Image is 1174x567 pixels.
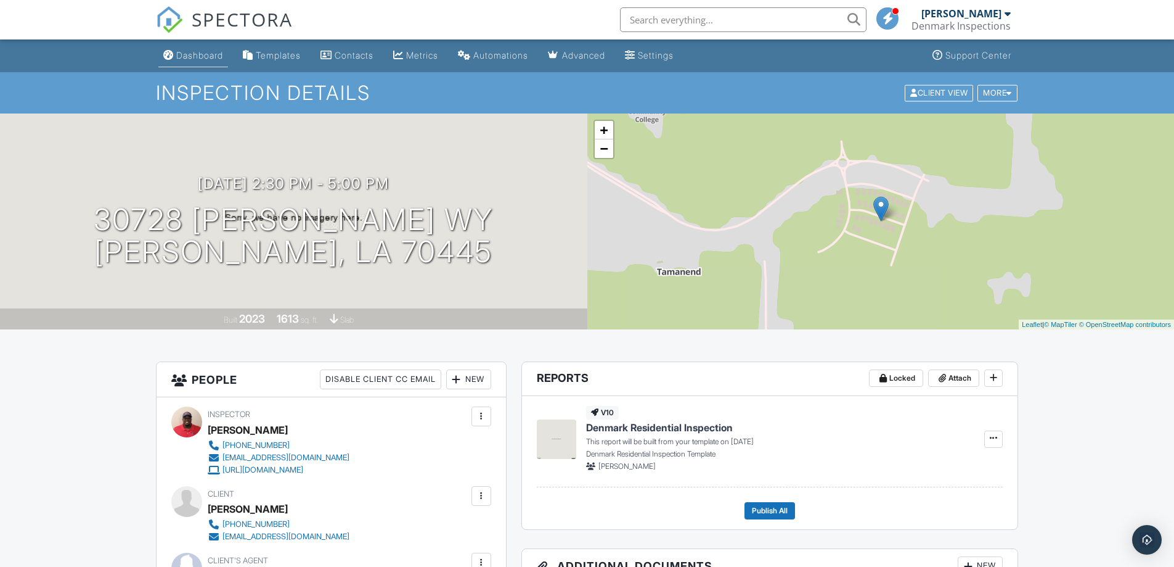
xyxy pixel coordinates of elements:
div: | [1019,320,1174,330]
a: [URL][DOMAIN_NAME] [208,464,349,476]
span: SPECTORA [192,6,293,32]
div: 2023 [239,312,265,325]
a: [EMAIL_ADDRESS][DOMAIN_NAME] [208,452,349,464]
div: [EMAIL_ADDRESS][DOMAIN_NAME] [222,532,349,542]
span: slab [340,315,354,325]
div: Settings [638,50,674,60]
div: Denmark Inspections [911,20,1011,32]
span: Client's Agent [208,556,268,565]
div: Contacts [335,50,373,60]
a: Metrics [388,44,443,67]
a: Dashboard [158,44,228,67]
div: Support Center [945,50,1011,60]
a: Settings [620,44,679,67]
div: Metrics [406,50,438,60]
h1: 30728 [PERSON_NAME] Wy [PERSON_NAME], LA 70445 [94,204,494,269]
h3: People [157,362,506,397]
div: [PERSON_NAME] [208,421,288,439]
div: Dashboard [176,50,223,60]
a: [PHONE_NUMBER] [208,518,349,531]
a: Client View [903,88,976,97]
div: Automations [473,50,528,60]
a: [PHONE_NUMBER] [208,439,349,452]
input: Search everything... [620,7,866,32]
a: Leaflet [1022,321,1042,328]
h3: [DATE] 2:30 pm - 5:00 pm [198,175,389,192]
a: Templates [238,44,306,67]
span: Built [224,315,237,325]
img: The Best Home Inspection Software - Spectora [156,6,183,33]
span: Inspector [208,410,250,419]
span: Client [208,489,234,499]
a: © MapTiler [1044,321,1077,328]
div: 1613 [277,312,299,325]
a: Support Center [927,44,1016,67]
div: [PERSON_NAME] [921,7,1001,20]
div: [PERSON_NAME] [208,500,288,518]
div: [PHONE_NUMBER] [222,441,290,450]
a: Automations (Basic) [453,44,533,67]
div: New [446,370,491,389]
div: [PHONE_NUMBER] [222,519,290,529]
div: Templates [256,50,301,60]
div: More [977,85,1017,101]
a: Zoom in [595,121,613,139]
div: Advanced [562,50,605,60]
a: © OpenStreetMap contributors [1079,321,1171,328]
div: Client View [905,85,973,101]
div: Open Intercom Messenger [1132,525,1162,555]
span: sq. ft. [301,315,318,325]
a: [EMAIL_ADDRESS][DOMAIN_NAME] [208,531,349,543]
a: Advanced [543,44,610,67]
div: [URL][DOMAIN_NAME] [222,465,303,475]
div: [EMAIL_ADDRESS][DOMAIN_NAME] [222,453,349,463]
div: Disable Client CC Email [320,370,441,389]
h1: Inspection Details [156,82,1019,104]
a: Zoom out [595,139,613,158]
a: Contacts [316,44,378,67]
a: SPECTORA [156,17,293,43]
